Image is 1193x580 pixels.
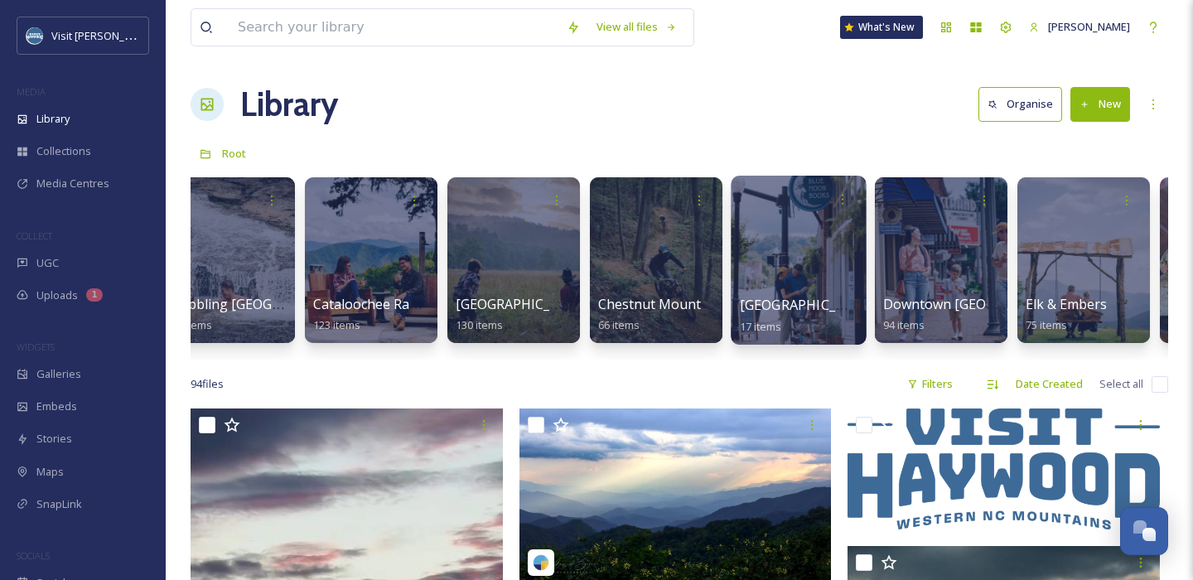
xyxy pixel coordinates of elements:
[1070,87,1130,121] button: New
[51,27,157,43] span: Visit [PERSON_NAME]
[36,255,59,271] span: UGC
[36,366,81,382] span: Galleries
[222,146,246,161] span: Root
[17,85,46,98] span: MEDIA
[598,297,720,332] a: Chestnut Mountain66 items
[1007,368,1091,400] div: Date Created
[883,317,925,332] span: 94 items
[240,80,338,129] a: Library
[978,87,1062,121] button: Organise
[171,295,365,313] span: Bubbling [GEOGRAPHIC_DATA]
[740,297,876,334] a: [GEOGRAPHIC_DATA]17 items
[588,11,685,43] a: View all files
[36,288,78,303] span: Uploads
[456,317,503,332] span: 130 items
[222,143,246,163] a: Root
[978,87,1070,121] a: Organise
[171,317,212,332] span: 76 items
[456,297,589,332] a: [GEOGRAPHIC_DATA]130 items
[899,368,961,400] div: Filters
[313,297,432,332] a: Cataloochee Ranch123 items
[86,288,103,302] div: 1
[17,341,55,353] span: WIDGETS
[229,9,558,46] input: Search your library
[36,464,64,480] span: Maps
[883,295,1088,313] span: Downtown [GEOGRAPHIC_DATA]
[313,317,360,332] span: 123 items
[1021,11,1138,43] a: [PERSON_NAME]
[1026,295,1107,313] span: Elk & Embers
[1026,297,1107,332] a: Elk & Embers75 items
[598,317,640,332] span: 66 items
[456,295,589,313] span: [GEOGRAPHIC_DATA]
[1026,317,1067,332] span: 75 items
[740,296,876,314] span: [GEOGRAPHIC_DATA]
[36,431,72,447] span: Stories
[1099,376,1143,392] span: Select all
[36,143,91,159] span: Collections
[1048,19,1130,34] span: [PERSON_NAME]
[171,297,365,332] a: Bubbling [GEOGRAPHIC_DATA]76 items
[1120,507,1168,555] button: Open Chat
[598,295,720,313] span: Chestnut Mountain
[883,297,1088,332] a: Downtown [GEOGRAPHIC_DATA]94 items
[17,549,50,562] span: SOCIALS
[740,318,782,333] span: 17 items
[36,176,109,191] span: Media Centres
[27,27,43,44] img: images.png
[36,496,82,512] span: SnapLink
[840,16,923,39] a: What's New
[313,295,432,313] span: Cataloochee Ranch
[848,408,1160,529] img: Visit Haywood Logo BLUE.png
[533,554,549,571] img: snapsea-logo.png
[36,111,70,127] span: Library
[191,376,224,392] span: 94 file s
[17,230,52,242] span: COLLECT
[36,399,77,414] span: Embeds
